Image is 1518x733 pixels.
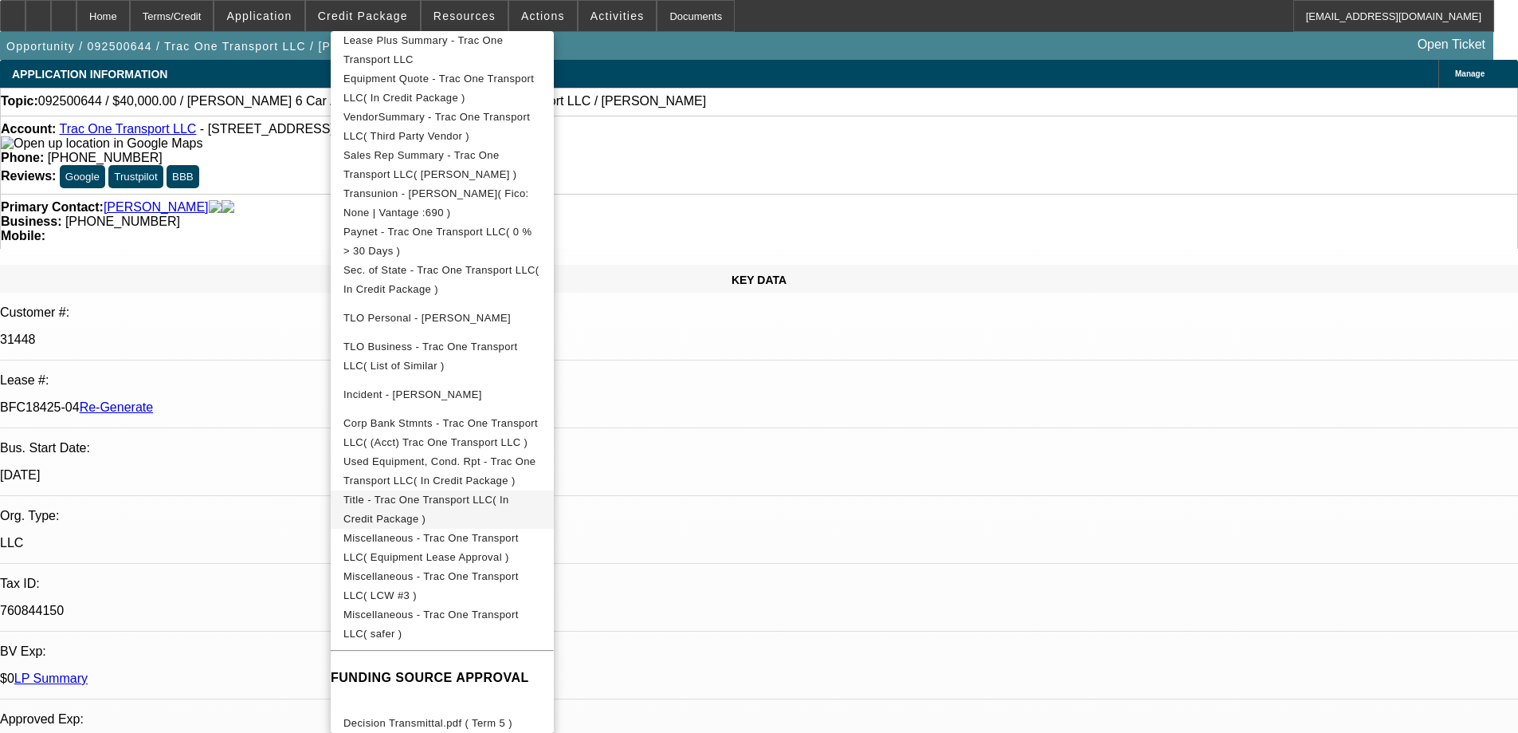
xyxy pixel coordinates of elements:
[343,532,519,563] span: Miscellaneous - Trac One Transport LLC( Equipment Lease Approval )
[343,264,539,295] span: Sec. of State - Trac One Transport LLC( In Credit Package )
[331,69,554,108] button: Equipment Quote - Trac One Transport LLC( In Credit Package )
[343,226,531,257] span: Paynet - Trac One Transport LLC( 0 % > 30 Days )
[331,567,554,605] button: Miscellaneous - Trac One Transport LLC( LCW #3 )
[331,108,554,146] button: VendorSummary - Trac One Transport LLC( Third Party Vendor )
[331,337,554,376] button: TLO Business - Trac One Transport LLC( List of Similar )
[331,529,554,567] button: Miscellaneous - Trac One Transport LLC( Equipment Lease Approval )
[343,494,509,525] span: Title - Trac One Transport LLC( In Credit Package )
[343,417,538,448] span: Corp Bank Stmnts - Trac One Transport LLC( (Acct) Trac One Transport LLC )
[343,187,529,219] span: Transunion - [PERSON_NAME]( Fico: None | Vantage :690 )
[331,146,554,184] button: Sales Rep Summary - Trac One Transport LLC( Flores, Brian )
[331,491,554,529] button: Title - Trac One Transport LLC( In Credit Package )
[343,717,512,729] span: Decision Transmittal.pdf ( Term 5 )
[331,452,554,491] button: Used Equipment, Cond. Rpt - Trac One Transport LLC( In Credit Package )
[343,341,518,372] span: TLO Business - Trac One Transport LLC( List of Similar )
[343,34,503,65] span: Lease Plus Summary - Trac One Transport LLC
[331,299,554,337] button: TLO Personal - Lamptey, Francis
[343,609,519,640] span: Miscellaneous - Trac One Transport LLC( safer )
[343,111,530,142] span: VendorSummary - Trac One Transport LLC( Third Party Vendor )
[331,414,554,452] button: Corp Bank Stmnts - Trac One Transport LLC( (Acct) Trac One Transport LLC )
[343,455,536,487] span: Used Equipment, Cond. Rpt - Trac One Transport LLC( In Credit Package )
[343,388,482,400] span: Incident - [PERSON_NAME]
[331,605,554,644] button: Miscellaneous - Trac One Transport LLC( safer )
[331,184,554,223] button: Transunion - Lamptey, Francis( Fico: None | Vantage :690 )
[331,261,554,299] button: Sec. of State - Trac One Transport LLC( In Credit Package )
[343,570,519,601] span: Miscellaneous - Trac One Transport LLC( LCW #3 )
[343,149,517,180] span: Sales Rep Summary - Trac One Transport LLC( [PERSON_NAME] )
[331,668,554,688] h4: FUNDING SOURCE APPROVAL
[343,73,534,104] span: Equipment Quote - Trac One Transport LLC( In Credit Package )
[331,223,554,261] button: Paynet - Trac One Transport LLC( 0 % > 30 Days )
[331,31,554,69] button: Lease Plus Summary - Trac One Transport LLC
[331,376,554,414] button: Incident - Lamptey, Francis
[343,312,511,324] span: TLO Personal - [PERSON_NAME]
